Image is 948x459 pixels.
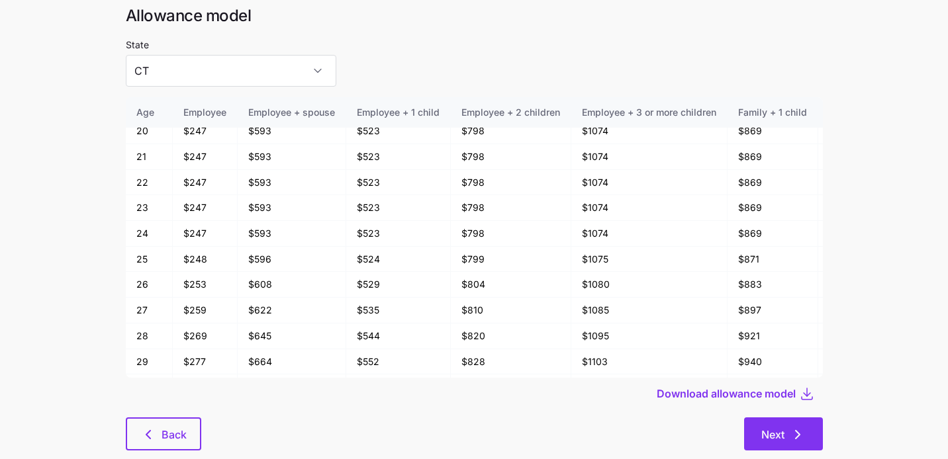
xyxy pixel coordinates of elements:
[126,298,173,323] td: 27
[761,427,784,442] span: Next
[173,298,238,323] td: $259
[238,349,346,375] td: $664
[571,247,728,272] td: $1075
[657,386,799,401] button: Download allowance model
[451,247,571,272] td: $799
[657,386,796,401] span: Download allowance model
[173,144,238,170] td: $247
[451,298,571,323] td: $810
[818,298,925,323] td: $1173
[173,247,238,272] td: $248
[451,323,571,349] td: $820
[126,374,173,400] td: 30
[126,272,173,298] td: 26
[451,195,571,221] td: $798
[451,374,571,400] td: $832
[571,374,728,400] td: $1107
[126,38,149,52] label: State
[126,417,201,450] button: Back
[728,221,818,247] td: $869
[728,374,818,400] td: $949
[571,298,728,323] td: $1085
[173,272,238,298] td: $253
[238,118,346,144] td: $593
[238,221,346,247] td: $593
[346,170,451,196] td: $523
[183,105,226,120] div: Employee
[818,272,925,298] td: $1159
[126,5,823,26] h1: Allowance model
[346,374,451,400] td: $556
[744,417,823,450] button: Next
[126,349,173,375] td: 29
[346,118,451,144] td: $523
[818,144,925,170] td: $1144
[173,221,238,247] td: $247
[126,118,173,144] td: 20
[238,298,346,323] td: $622
[571,323,728,349] td: $1095
[451,272,571,298] td: $804
[126,170,173,196] td: 22
[571,118,728,144] td: $1074
[238,195,346,221] td: $593
[173,349,238,375] td: $277
[173,374,238,400] td: $281
[126,247,173,272] td: 25
[126,323,173,349] td: 28
[173,170,238,196] td: $247
[461,105,560,120] div: Employee + 2 children
[126,144,173,170] td: 21
[173,195,238,221] td: $247
[728,144,818,170] td: $869
[238,247,346,272] td: $596
[346,221,451,247] td: $523
[728,118,818,144] td: $869
[818,118,925,144] td: $1144
[238,144,346,170] td: $593
[238,374,346,400] td: $674
[728,247,818,272] td: $871
[728,272,818,298] td: $883
[571,144,728,170] td: $1074
[818,170,925,196] td: $1144
[571,195,728,221] td: $1074
[173,323,238,349] td: $269
[818,247,925,272] td: $1147
[248,105,335,120] div: Employee + spouse
[346,323,451,349] td: $544
[126,55,336,87] input: Select a state
[728,349,818,375] td: $940
[818,195,925,221] td: $1144
[451,170,571,196] td: $798
[728,298,818,323] td: $897
[346,349,451,375] td: $552
[451,144,571,170] td: $798
[346,144,451,170] td: $523
[238,170,346,196] td: $593
[346,272,451,298] td: $529
[571,170,728,196] td: $1074
[571,349,728,375] td: $1103
[818,221,925,247] td: $1144
[238,272,346,298] td: $608
[571,272,728,298] td: $1080
[728,195,818,221] td: $869
[818,323,925,349] td: $1196
[728,323,818,349] td: $921
[357,105,440,120] div: Employee + 1 child
[346,247,451,272] td: $524
[571,221,728,247] td: $1074
[346,298,451,323] td: $535
[173,118,238,144] td: $247
[451,349,571,375] td: $828
[582,105,716,120] div: Employee + 3 or more children
[451,118,571,144] td: $798
[162,427,187,442] span: Back
[451,221,571,247] td: $798
[738,105,807,120] div: Family + 1 child
[238,323,346,349] td: $645
[346,195,451,221] td: $523
[818,349,925,375] td: $1215
[728,170,818,196] td: $869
